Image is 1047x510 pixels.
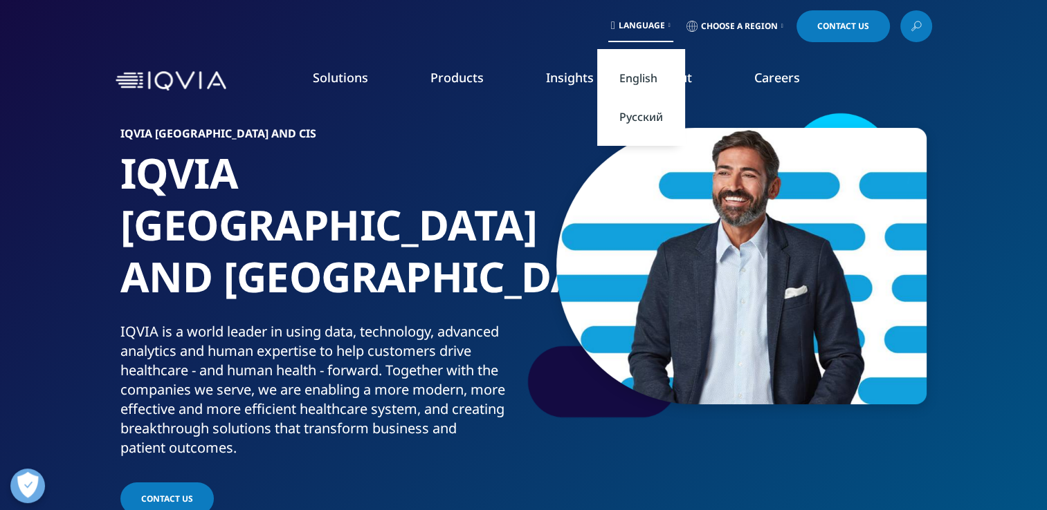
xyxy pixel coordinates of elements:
button: Open Preferences [10,469,45,503]
span: CONTACT US [141,493,193,504]
span: Choose a Region [701,21,778,32]
nav: Primary [232,48,932,113]
span: Language [619,20,665,31]
img: 6_rbuportraitoption.jpg [556,128,927,404]
a: Products [430,69,484,86]
a: Русский [597,97,685,136]
h6: IQVIA [GEOGRAPHIC_DATA] and CIS [120,128,518,147]
a: English [597,59,685,97]
h1: IQVIA [GEOGRAPHIC_DATA] AND [GEOGRAPHIC_DATA] [120,147,518,322]
a: Contact Us [796,10,890,42]
a: Solutions [313,69,368,86]
span: Contact Us [817,22,869,30]
img: IQVIA Healthcare Information Technology and Pharma Clinical Research Company [116,71,226,91]
div: IQVIA is a world leader in using data, technology, advanced analytics and human expertise to help... [120,322,518,457]
a: Insights [546,69,594,86]
a: Careers [754,69,800,86]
